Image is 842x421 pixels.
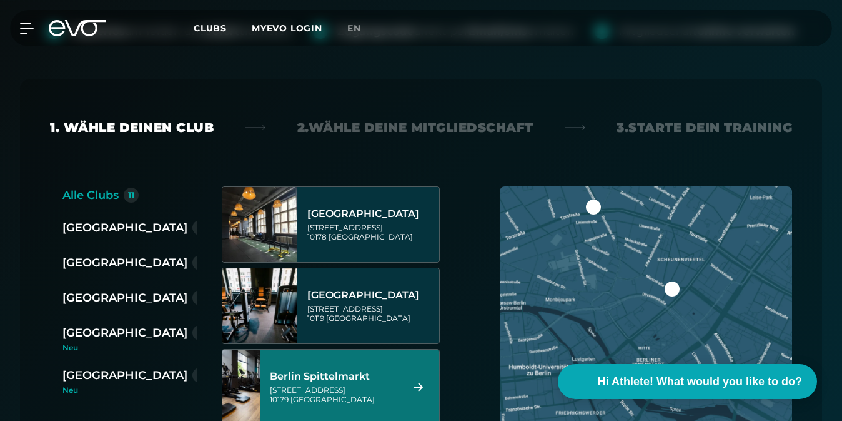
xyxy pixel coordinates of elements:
div: Neu [62,387,207,394]
div: [STREET_ADDRESS] 10179 [GEOGRAPHIC_DATA] [270,385,399,404]
div: [GEOGRAPHIC_DATA] [307,289,436,302]
img: Berlin Rosenthaler Platz [222,268,297,343]
div: 3. Starte dein Training [617,119,792,136]
div: 1. Wähle deinen Club [50,119,214,136]
img: Berlin Alexanderplatz [222,187,297,262]
button: Hi Athlete! What would you like to do? [558,364,817,399]
div: [STREET_ADDRESS] 10178 [GEOGRAPHIC_DATA] [307,223,436,241]
div: 2. Wähle deine Mitgliedschaft [297,119,533,136]
div: [GEOGRAPHIC_DATA] [62,324,187,342]
div: [GEOGRAPHIC_DATA] [62,254,187,271]
div: 11 [128,191,134,200]
a: en [347,21,376,36]
div: [GEOGRAPHIC_DATA] [62,289,187,307]
div: [GEOGRAPHIC_DATA] [307,208,436,220]
span: en [347,23,361,34]
span: Clubs [194,23,227,34]
div: Berlin Spittelmarkt [270,370,399,383]
div: [GEOGRAPHIC_DATA] [62,219,187,236]
div: Alle Clubs [62,186,119,204]
a: MYEVO LOGIN [252,23,322,34]
a: Clubs [194,22,252,34]
div: [GEOGRAPHIC_DATA] [62,367,187,384]
div: [STREET_ADDRESS] 10119 [GEOGRAPHIC_DATA] [307,304,436,323]
span: Hi Athlete! What would you like to do? [598,373,802,390]
div: Neu [62,344,217,352]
